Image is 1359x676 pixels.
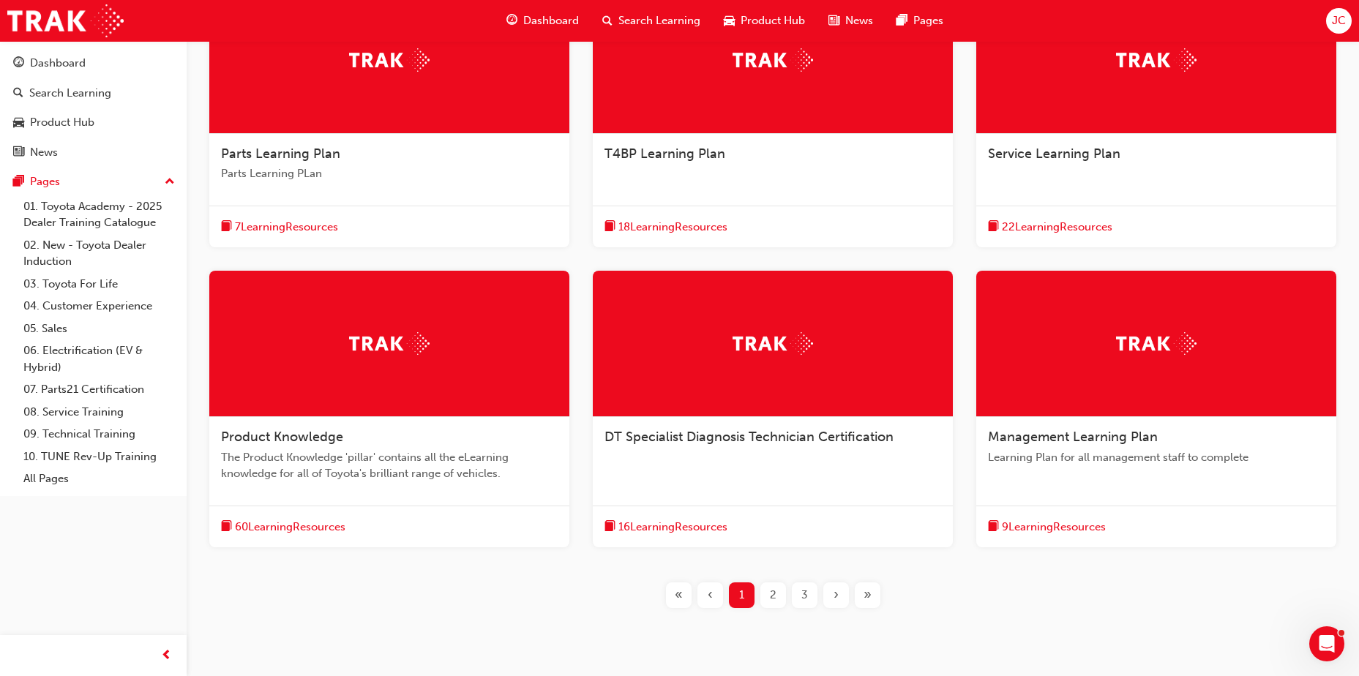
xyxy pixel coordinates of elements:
button: Pages [6,168,181,195]
iframe: Intercom live chat [1309,626,1344,661]
span: 7 Learning Resources [235,219,338,236]
img: Trak [349,48,430,71]
a: Product Hub [6,109,181,136]
span: book-icon [604,218,615,236]
img: Trak [349,332,430,355]
span: news-icon [828,12,839,30]
span: Parts Learning Plan [221,146,340,162]
span: » [864,587,872,604]
button: Next page [820,582,852,608]
span: search-icon [602,12,613,30]
a: search-iconSearch Learning [591,6,712,36]
span: Service Learning Plan [988,146,1120,162]
img: Trak [7,4,124,37]
button: First page [663,582,695,608]
span: 3 [801,587,808,604]
a: 01. Toyota Academy - 2025 Dealer Training Catalogue [18,195,181,234]
span: book-icon [221,218,232,236]
span: car-icon [724,12,735,30]
img: Trak [733,332,813,355]
span: DT Specialist Diagnosis Technician Certification [604,429,894,445]
a: Dashboard [6,50,181,77]
button: Page 3 [789,582,820,608]
button: Previous page [695,582,726,608]
span: T4BP Learning Plan [604,146,725,162]
a: guage-iconDashboard [495,6,591,36]
span: 18 Learning Resources [618,219,727,236]
a: 08. Service Training [18,401,181,424]
a: TrakManagement Learning PlanLearning Plan for all management staff to completebook-icon9LearningR... [976,271,1336,547]
span: Search Learning [618,12,700,29]
span: Product Knowledge [221,429,343,445]
button: Page 2 [757,582,789,608]
img: Trak [1116,332,1197,355]
span: 9 Learning Resources [1002,519,1106,536]
span: JC [1332,12,1346,29]
span: Dashboard [523,12,579,29]
span: Management Learning Plan [988,429,1158,445]
span: prev-icon [161,647,172,665]
button: DashboardSearch LearningProduct HubNews [6,47,181,168]
img: Trak [733,48,813,71]
div: News [30,144,58,161]
div: Pages [30,173,60,190]
img: Trak [1116,48,1197,71]
span: search-icon [13,87,23,100]
div: Product Hub [30,114,94,131]
button: book-icon60LearningResources [221,518,345,536]
a: car-iconProduct Hub [712,6,817,36]
a: Search Learning [6,80,181,107]
span: guage-icon [13,57,24,70]
a: News [6,139,181,166]
button: book-icon9LearningResources [988,518,1106,536]
a: TrakDT Specialist Diagnosis Technician Certificationbook-icon16LearningResources [593,271,953,547]
span: book-icon [988,218,999,236]
span: up-icon [165,173,175,192]
span: book-icon [604,518,615,536]
a: 05. Sales [18,318,181,340]
a: pages-iconPages [885,6,955,36]
span: Product Hub [741,12,805,29]
span: guage-icon [506,12,517,30]
button: Last page [852,582,883,608]
span: 60 Learning Resources [235,519,345,536]
a: 09. Technical Training [18,423,181,446]
span: car-icon [13,116,24,129]
button: book-icon18LearningResources [604,218,727,236]
span: Learning Plan for all management staff to complete [988,449,1325,466]
a: 06. Electrification (EV & Hybrid) [18,339,181,378]
button: Page 1 [726,582,757,608]
span: › [834,587,839,604]
span: 16 Learning Resources [618,519,727,536]
a: 04. Customer Experience [18,295,181,318]
span: book-icon [221,518,232,536]
span: News [845,12,873,29]
a: news-iconNews [817,6,885,36]
span: Pages [913,12,943,29]
span: « [675,587,683,604]
span: 22 Learning Resources [1002,219,1112,236]
a: All Pages [18,467,181,490]
span: The Product Knowledge 'pillar' contains all the eLearning knowledge for all of Toyota's brilliant... [221,449,558,482]
span: 1 [739,587,744,604]
span: Parts Learning PLan [221,165,558,182]
a: TrakProduct KnowledgeThe Product Knowledge 'pillar' contains all the eLearning knowledge for all ... [209,271,569,547]
span: pages-icon [13,176,24,189]
span: pages-icon [896,12,907,30]
button: book-icon22LearningResources [988,218,1112,236]
a: 02. New - Toyota Dealer Induction [18,234,181,273]
button: book-icon7LearningResources [221,218,338,236]
a: 03. Toyota For Life [18,273,181,296]
button: book-icon16LearningResources [604,518,727,536]
span: ‹ [708,587,713,604]
div: Search Learning [29,85,111,102]
span: 2 [770,587,776,604]
button: JC [1326,8,1352,34]
a: 07. Parts21 Certification [18,378,181,401]
span: news-icon [13,146,24,159]
span: book-icon [988,518,999,536]
div: Dashboard [30,55,86,72]
a: 10. TUNE Rev-Up Training [18,446,181,468]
